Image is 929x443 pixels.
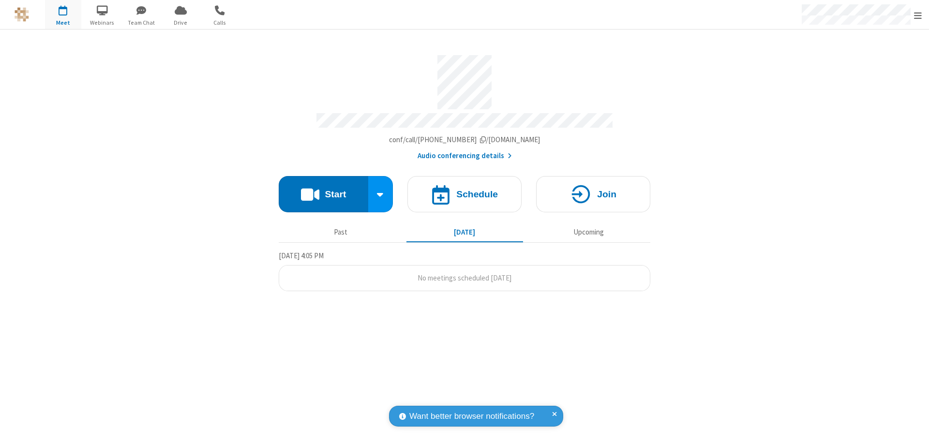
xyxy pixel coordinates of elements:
[279,250,650,292] section: Today's Meetings
[418,150,512,162] button: Audio conferencing details
[418,273,511,282] span: No meetings scheduled [DATE]
[406,223,523,241] button: [DATE]
[407,176,522,212] button: Schedule
[456,190,498,199] h4: Schedule
[368,176,393,212] div: Start conference options
[389,134,540,146] button: Copy my meeting room linkCopy my meeting room link
[389,135,540,144] span: Copy my meeting room link
[409,410,534,423] span: Want better browser notifications?
[597,190,616,199] h4: Join
[279,48,650,162] section: Account details
[279,251,324,260] span: [DATE] 4:05 PM
[325,190,346,199] h4: Start
[123,18,160,27] span: Team Chat
[530,223,647,241] button: Upcoming
[905,418,922,436] iframe: Chat
[15,7,29,22] img: QA Selenium DO NOT DELETE OR CHANGE
[283,223,399,241] button: Past
[45,18,81,27] span: Meet
[84,18,120,27] span: Webinars
[279,176,368,212] button: Start
[202,18,238,27] span: Calls
[163,18,199,27] span: Drive
[536,176,650,212] button: Join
